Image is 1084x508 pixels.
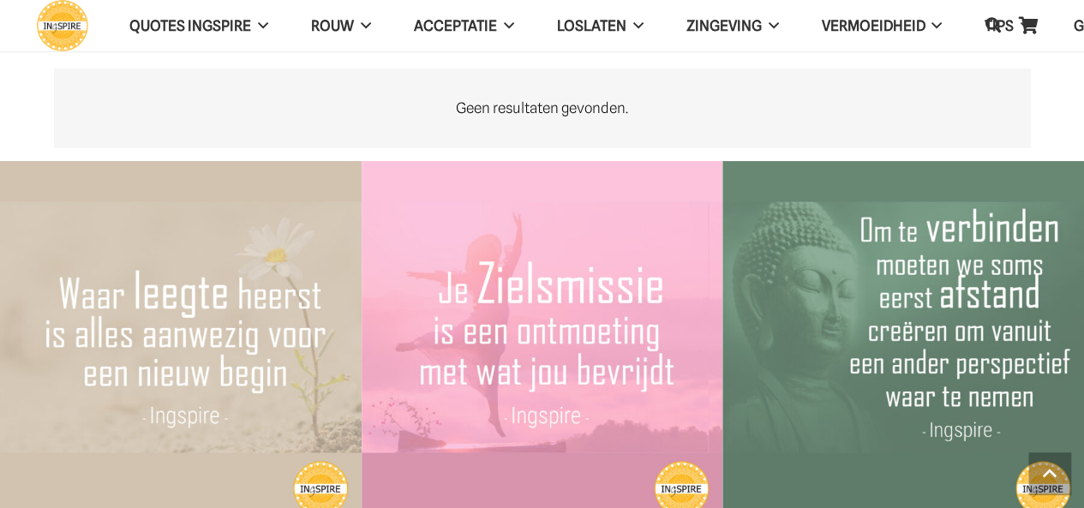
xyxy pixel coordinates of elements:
[722,163,1084,180] a: Om te verbinden moeten we soms eerst afstand creëren – Citaat van Ingspire
[392,4,536,48] a: Acceptatie
[686,17,761,34] span: Zingeving
[414,17,497,34] span: Acceptatie
[362,163,723,180] a: Je zielsmissie is een ontmoeting met wat jou bevrijdt ©
[536,4,665,48] a: Loslaten
[821,17,925,34] span: VERMOEIDHEID
[664,4,800,48] a: Zingeving
[800,4,963,48] a: VERMOEIDHEID
[108,4,290,48] a: QUOTES INGSPIRE
[129,17,251,34] span: QUOTES INGSPIRE
[963,4,1052,48] a: TIPS
[290,4,392,48] a: ROUW
[1028,452,1071,495] a: Terug naar top
[54,69,1031,148] div: Geen resultaten gevonden.
[311,17,354,34] span: ROUW
[976,5,1010,46] a: Zoeken
[557,17,626,34] span: Loslaten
